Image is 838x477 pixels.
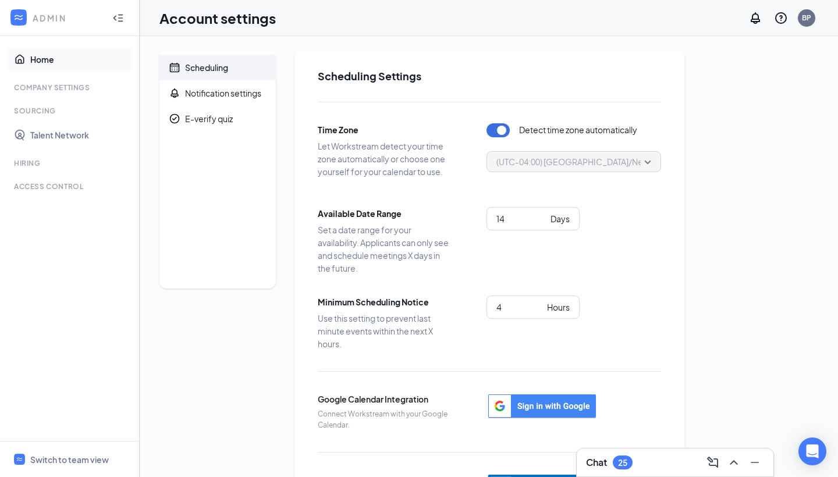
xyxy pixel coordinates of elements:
div: Scheduling [185,62,228,73]
a: CheckmarkCircleE-verify quiz [159,106,276,131]
span: (UTC-04:00) [GEOGRAPHIC_DATA]/New_York - Eastern Time [496,153,727,170]
span: Minimum Scheduling Notice [318,296,452,308]
span: Time Zone [318,123,452,136]
span: Set a date range for your availability. Applicants can only see and schedule meetings X days in t... [318,223,452,275]
svg: ChevronUp [727,455,741,469]
div: E-verify quiz [185,113,233,124]
div: BP [802,13,811,23]
div: ADMIN [33,12,102,24]
svg: Collapse [112,12,124,24]
span: Use this setting to prevent last minute events within the next X hours. [318,312,452,350]
span: Connect Workstream with your Google Calendar. [318,409,452,431]
svg: Notifications [748,11,762,25]
div: Days [551,212,570,225]
span: Detect time zone automatically [519,123,637,137]
div: Switch to team view [30,454,109,465]
h3: Chat [586,456,607,469]
div: Notification settings [185,87,261,99]
a: Talent Network [30,123,130,147]
div: Sourcing [14,106,127,116]
a: CalendarScheduling [159,55,276,80]
h2: Scheduling Settings [318,69,661,83]
svg: ComposeMessage [706,455,720,469]
button: ComposeMessage [704,453,722,472]
div: Access control [14,181,127,191]
svg: WorkstreamLogo [16,455,23,463]
div: Open Intercom Messenger [798,437,826,465]
a: Home [30,48,130,71]
div: Company Settings [14,83,127,92]
svg: Minimize [748,455,762,469]
div: Hours [547,301,570,314]
h1: Account settings [159,8,276,28]
button: ChevronUp [725,453,743,472]
svg: Calendar [169,62,180,73]
span: Available Date Range [318,207,452,220]
button: Minimize [745,453,764,472]
div: Hiring [14,158,127,168]
svg: Bell [169,87,180,99]
svg: CheckmarkCircle [169,113,180,124]
a: BellNotification settings [159,80,276,106]
svg: QuestionInfo [774,11,788,25]
div: 25 [618,458,627,468]
span: Let Workstream detect your time zone automatically or choose one yourself for your calendar to use. [318,140,452,178]
svg: WorkstreamLogo [13,12,24,23]
span: Google Calendar Integration [318,393,452,405]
